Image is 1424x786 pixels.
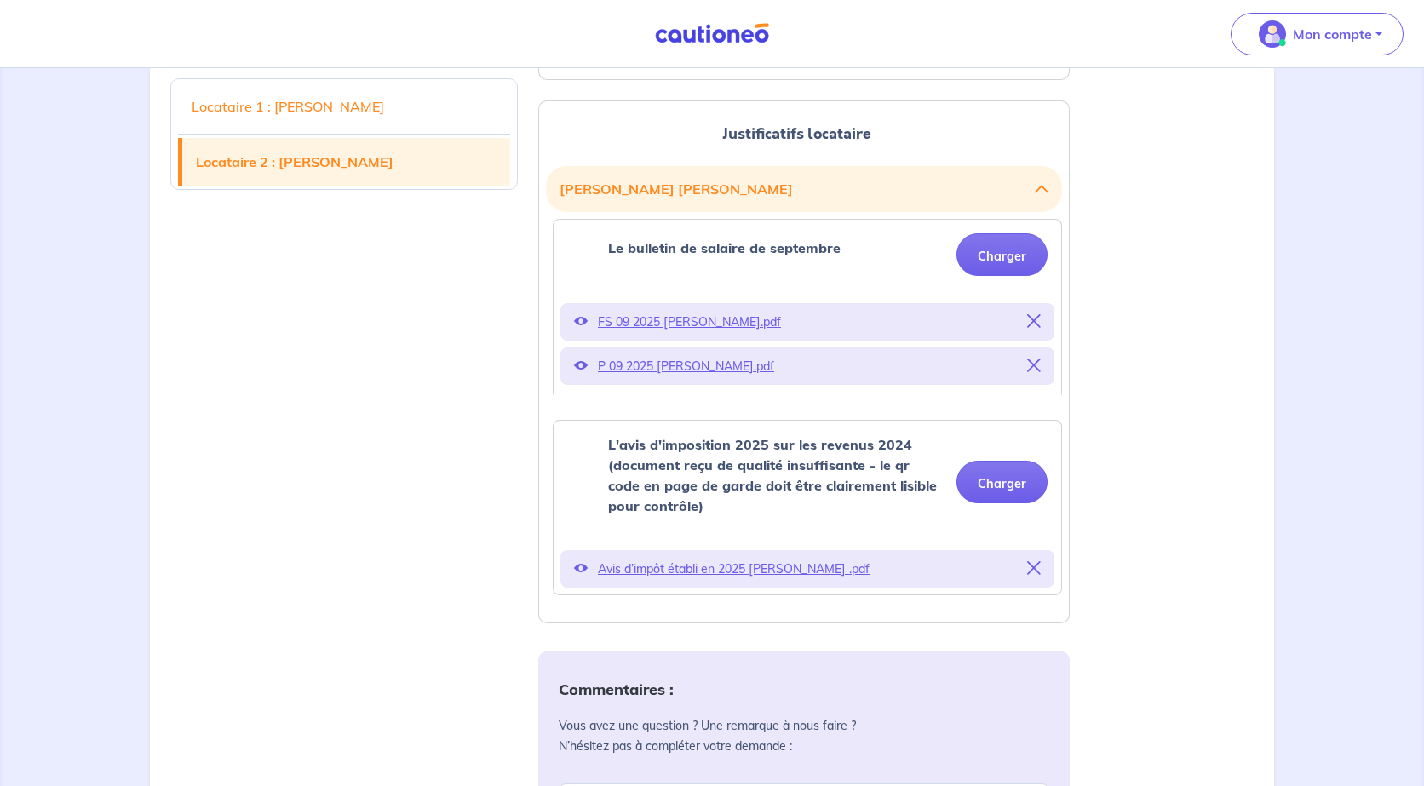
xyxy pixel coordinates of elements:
button: Charger [956,233,1048,276]
button: Supprimer [1027,557,1041,581]
button: Voir [574,557,588,581]
strong: L'avis d'imposition 2025 sur les revenus 2024 (document reçu de qualité insuffisante - le qr code... [608,436,937,514]
strong: Commentaires : [559,680,674,699]
span: Justificatifs locataire [722,123,871,145]
button: Supprimer [1027,354,1041,378]
p: Mon compte [1293,24,1372,44]
button: Supprimer [1027,310,1041,334]
button: Voir [574,354,588,378]
a: Locataire 1 : [PERSON_NAME] [178,83,510,130]
span: Avis d’impôt établi en 2025 [PERSON_NAME] .pdf [598,557,1017,581]
strong: Le bulletin de salaire de septembre [608,239,841,256]
p: Vous avez une question ? Une remarque à nous faire ? N’hésitez pas à compléter votre demande : [559,715,1049,756]
p: FS 09 2025 [PERSON_NAME].pdf [598,310,1017,334]
img: Cautioneo [648,23,776,44]
button: [PERSON_NAME] [PERSON_NAME] [560,173,1048,205]
p: P 09 2025 [PERSON_NAME].pdf [598,354,1017,378]
button: Voir [574,310,588,334]
img: illu_account_valid_menu.svg [1259,20,1286,48]
a: Locataire 2 : [PERSON_NAME] [182,138,510,186]
button: Charger [956,461,1048,503]
button: illu_account_valid_menu.svgMon compte [1231,13,1404,55]
div: categoryName: lavis-dimposition-2025-sur-les-revenus-2024-document-recu-de-qualite-insuffisante-l... [553,420,1062,595]
div: categoryName: le-bulletin-de-salaire-de-septembre, userCategory: cdi [553,219,1062,399]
